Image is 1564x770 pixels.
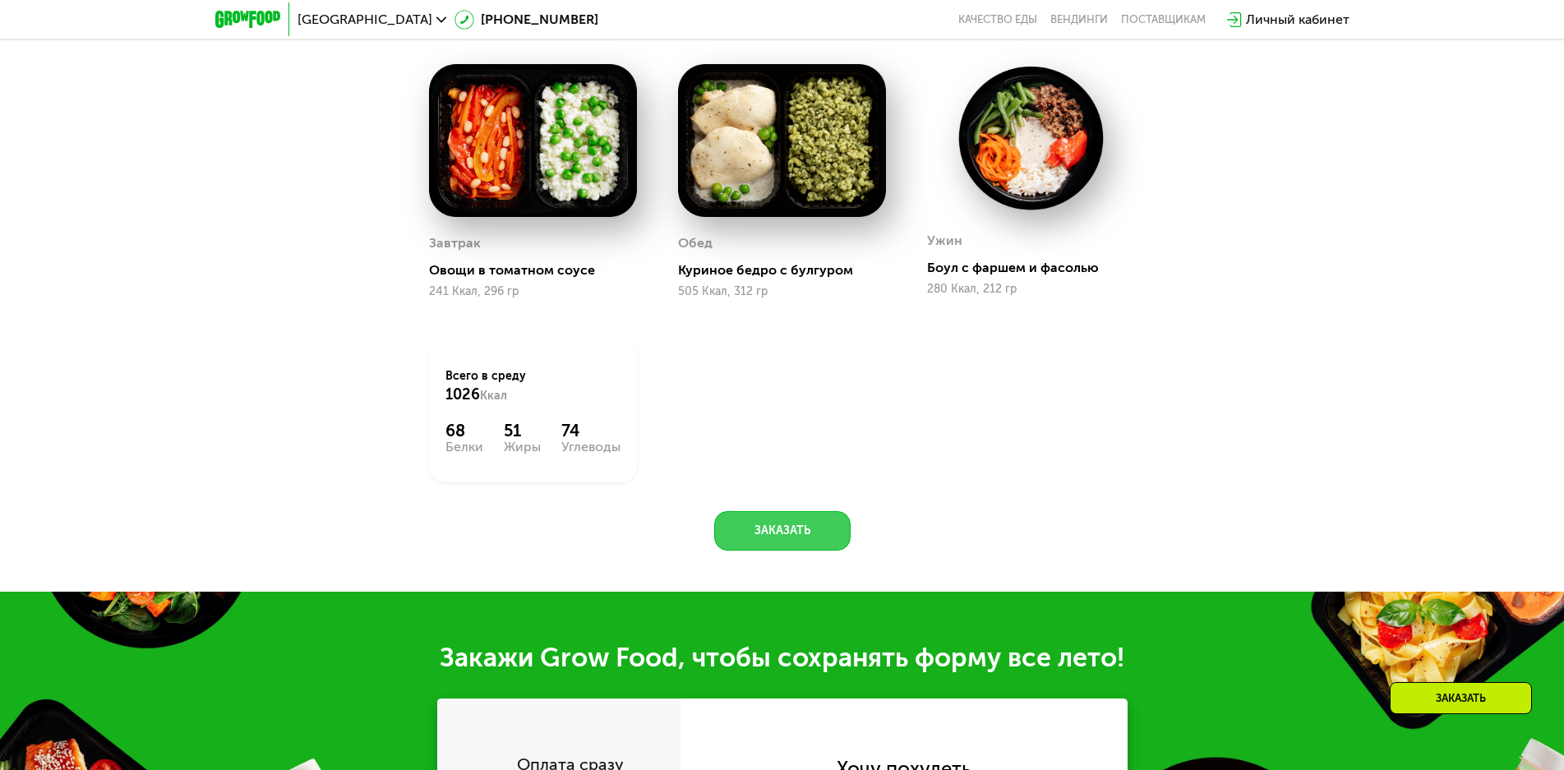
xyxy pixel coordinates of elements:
[445,440,483,454] div: Белки
[298,13,432,26] span: [GEOGRAPHIC_DATA]
[445,368,621,404] div: Всего в среду
[958,13,1037,26] a: Качество еды
[927,283,1135,296] div: 280 Ккал, 212 гр
[678,262,899,279] div: Куриное бедро с булгуром
[429,262,650,279] div: Овощи в томатном соусе
[504,440,541,454] div: Жиры
[445,421,483,440] div: 68
[1050,13,1108,26] a: Вендинги
[714,511,851,551] button: Заказать
[678,285,886,298] div: 505 Ккал, 312 гр
[454,10,598,30] a: [PHONE_NUMBER]
[1121,13,1206,26] div: поставщикам
[1390,682,1532,714] div: Заказать
[480,389,507,403] span: Ккал
[678,231,713,256] div: Обед
[927,260,1148,276] div: Боул с фаршем и фасолью
[1246,10,1349,30] div: Личный кабинет
[561,421,621,440] div: 74
[445,385,480,403] span: 1026
[429,231,481,256] div: Завтрак
[504,421,541,440] div: 51
[429,285,637,298] div: 241 Ккал, 296 гр
[927,228,962,253] div: Ужин
[561,440,621,454] div: Углеводы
